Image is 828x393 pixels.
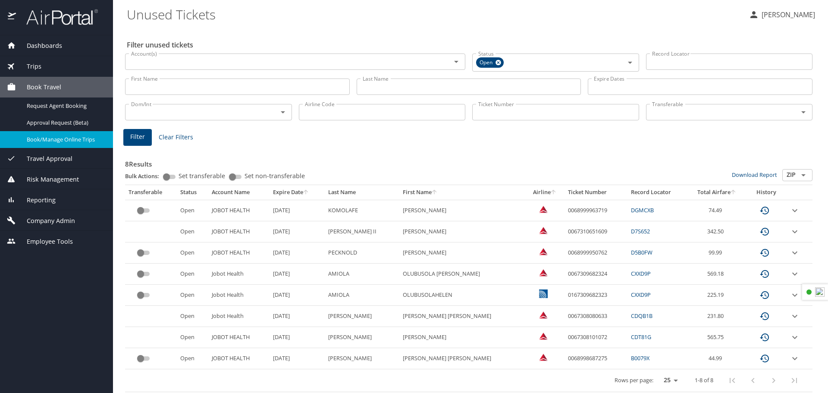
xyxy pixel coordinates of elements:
[399,242,525,264] td: [PERSON_NAME]
[797,169,809,181] button: Open
[687,185,746,200] th: Total Airfare
[687,200,746,221] td: 74.49
[631,206,654,214] a: DGMCXB
[129,189,173,196] div: Transferable
[450,56,462,68] button: Open
[177,348,208,369] td: Open
[565,200,628,221] td: 0068999963719
[687,242,746,264] td: 99.99
[565,327,628,348] td: 0067308101072
[325,264,399,285] td: AMIOLA
[270,221,325,242] td: [DATE]
[270,348,325,369] td: [DATE]
[270,200,325,221] td: [DATE]
[745,7,819,22] button: [PERSON_NAME]
[270,185,325,200] th: Expire Date
[16,216,75,226] span: Company Admin
[399,185,525,200] th: First Name
[565,285,628,306] td: 0167309682323
[476,58,498,67] span: Open
[208,348,270,369] td: JOBOT HEALTH
[565,242,628,264] td: 0068999950762
[687,327,746,348] td: 565.75
[539,289,548,298] img: United Airlines
[657,374,681,387] select: rows per page
[565,348,628,369] td: 0068998687275
[539,332,548,340] img: Delta Airlines
[432,190,438,195] button: sort
[177,242,208,264] td: Open
[270,285,325,306] td: [DATE]
[8,9,17,25] img: icon-airportal.png
[17,9,98,25] img: airportal-logo.png
[127,38,814,52] h2: Filter unused tickets
[631,354,649,362] a: B0079X
[399,200,525,221] td: [PERSON_NAME]
[565,185,628,200] th: Ticket Number
[270,306,325,327] td: [DATE]
[790,353,800,364] button: expand row
[177,306,208,327] td: Open
[16,195,56,205] span: Reporting
[16,154,72,163] span: Travel Approval
[27,135,103,144] span: Book/Manage Online Trips
[16,175,79,184] span: Risk Management
[790,311,800,321] button: expand row
[16,62,41,71] span: Trips
[270,327,325,348] td: [DATE]
[790,290,800,300] button: expand row
[127,1,742,28] h1: Unused Tickets
[539,226,548,235] img: Delta Airlines
[325,221,399,242] td: [PERSON_NAME] II
[539,247,548,256] img: Delta Airlines
[731,190,737,195] button: sort
[565,264,628,285] td: 0067309682324
[325,348,399,369] td: [PERSON_NAME]
[565,306,628,327] td: 0067308080633
[179,173,225,179] span: Set transferable
[325,327,399,348] td: [PERSON_NAME]
[125,154,812,169] h3: 8 Results
[325,200,399,221] td: KOMOLAFE
[732,171,777,179] a: Download Report
[790,205,800,216] button: expand row
[687,348,746,369] td: 44.99
[208,264,270,285] td: Jobot Health
[177,185,208,200] th: Status
[325,185,399,200] th: Last Name
[155,129,197,145] button: Clear Filters
[399,221,525,242] td: [PERSON_NAME]
[125,172,166,180] p: Bulk Actions:
[177,221,208,242] td: Open
[325,306,399,327] td: [PERSON_NAME]
[208,200,270,221] td: JOBOT HEALTH
[208,285,270,306] td: Jobot Health
[125,185,812,392] table: custom pagination table
[631,227,650,235] a: D7S652
[245,173,305,179] span: Set non-transferable
[303,190,309,195] button: sort
[208,221,270,242] td: JOBOT HEALTH
[631,248,652,256] a: D5B0FW
[399,306,525,327] td: [PERSON_NAME] [PERSON_NAME]
[27,102,103,110] span: Request Agent Booking
[539,268,548,277] img: Delta Airlines
[325,242,399,264] td: PECKNOLD
[759,9,815,20] p: [PERSON_NAME]
[177,285,208,306] td: Open
[631,333,651,341] a: CDT81G
[208,242,270,264] td: JOBOT HEALTH
[27,119,103,127] span: Approval Request (Beta)
[123,129,152,146] button: Filter
[687,221,746,242] td: 342.50
[325,285,399,306] td: AMIOLA
[615,377,653,383] p: Rows per page:
[790,226,800,237] button: expand row
[695,377,713,383] p: 1-8 of 8
[565,221,628,242] td: 0067310651609
[687,306,746,327] td: 231.80
[208,327,270,348] td: JOBOT HEALTH
[159,132,193,143] span: Clear Filters
[687,264,746,285] td: 569.18
[624,57,636,69] button: Open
